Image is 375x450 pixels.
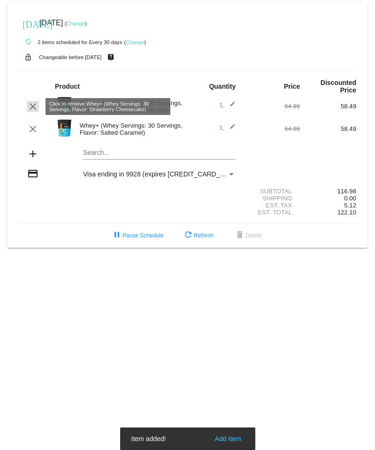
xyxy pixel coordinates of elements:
mat-icon: refresh [183,230,194,241]
a: Change [67,21,85,26]
span: Delete [234,232,262,239]
img: Image-1-Whey-2lb-Strawberry-Cheesecake-1000x1000-Roman-Berezecky.png [55,96,74,115]
div: 58.49 [300,103,356,110]
span: Refresh [183,232,214,239]
small: Changeable before [DATE] [39,54,102,60]
mat-select: Payment Method [83,170,236,178]
div: Est. Tax [244,202,300,209]
mat-icon: add [27,148,38,160]
input: Search... [83,149,236,157]
mat-icon: lock_open [23,51,34,63]
div: 116.98 [300,188,356,195]
mat-icon: [DATE] [23,18,34,29]
mat-icon: edit [224,123,236,135]
div: 64.99 [244,125,300,132]
span: 122.10 [337,209,356,216]
mat-icon: clear [27,101,38,112]
small: ( ) [65,21,87,26]
span: 0.00 [344,195,356,202]
div: 64.99 [244,103,300,110]
span: 1 [219,101,236,108]
mat-icon: credit_card [27,168,38,179]
button: Add Item [212,434,244,443]
button: Delete [227,227,269,244]
img: Image-1-Carousel-Whey-2lb-Salted-Caramel-no-badge.png [55,119,74,137]
div: Subtotal [244,188,300,195]
span: Visa ending in 9928 (expires [CREDIT_CARD_DATA]) [83,170,240,178]
mat-icon: edit [224,101,236,112]
mat-icon: live_help [105,51,116,63]
span: 1 [219,124,236,131]
div: Whey+ (Whey Servings: 30 Servings, Flavor: Salted Caramel) [75,122,188,136]
div: Shipping [244,195,300,202]
strong: Product [55,83,80,90]
mat-icon: clear [27,123,38,135]
span: 5.12 [344,202,356,209]
strong: Price [284,83,300,90]
mat-icon: autorenew [23,37,34,48]
small: 2 items scheduled for Every 30 days [19,39,122,45]
div: Est. Total [244,209,300,216]
strong: Discounted Price [321,79,356,94]
simple-snack-bar: Item added! [131,434,244,443]
strong: Quantity [209,83,236,90]
mat-icon: delete [234,230,245,241]
mat-icon: pause [111,230,122,241]
button: Refresh [175,227,221,244]
span: Pause Schedule [111,232,163,239]
div: 58.49 [300,125,356,132]
a: Change [126,39,144,45]
small: ( ) [124,39,146,45]
div: Whey+ (Whey Servings: 30 Servings, Flavor: Strawberry Cheesecake) [75,99,188,114]
button: Pause Schedule [104,227,171,244]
